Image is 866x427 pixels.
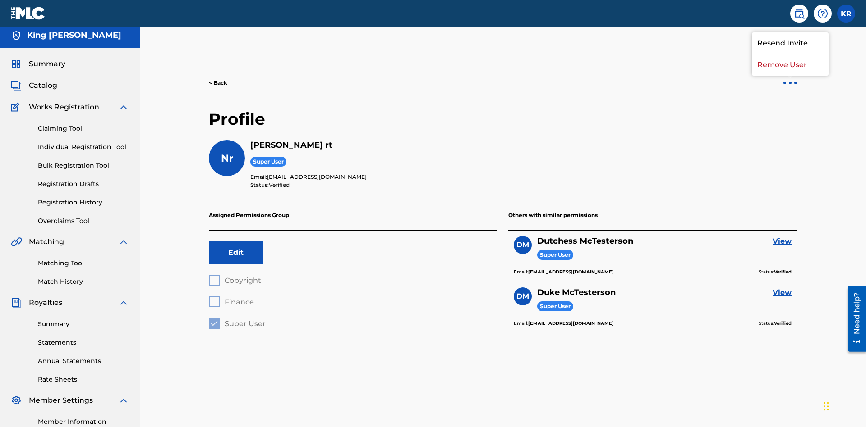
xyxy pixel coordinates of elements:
[537,236,633,246] h5: Dutchess McTesterson
[38,375,129,384] a: Rate Sheets
[11,59,65,69] a: SummarySummary
[841,282,866,356] iframe: Resource Center
[38,161,129,170] a: Bulk Registration Tool
[528,320,614,326] b: [EMAIL_ADDRESS][DOMAIN_NAME]
[537,250,573,260] span: Super User
[250,173,797,181] p: Email:
[27,30,121,41] h5: King McTesterson
[38,124,129,133] a: Claiming Tool
[11,80,57,91] a: CatalogCatalog
[29,297,62,308] span: Royalties
[821,384,866,427] iframe: Chat Widget
[209,109,797,140] h2: Profile
[209,200,497,231] p: Assigned Permissions Group
[11,236,22,247] img: Matching
[759,319,792,327] p: Status:
[38,179,129,189] a: Registration Drafts
[11,102,23,113] img: Works Registration
[774,320,792,326] b: Verified
[824,393,829,420] div: Drag
[38,356,129,366] a: Annual Statements
[11,80,22,91] img: Catalog
[11,395,22,406] img: Member Settings
[774,269,792,275] b: Verified
[250,181,797,189] p: Status:
[29,102,99,113] span: Works Registration
[514,268,614,276] p: Email:
[837,5,855,23] div: User Menu
[221,152,233,164] span: Nr
[38,277,129,286] a: Match History
[38,216,129,226] a: Overclaims Tool
[38,142,129,152] a: Individual Registration Tool
[773,236,792,247] a: View
[11,7,46,20] img: MLC Logo
[516,240,529,250] span: DM
[118,102,129,113] img: expand
[38,319,129,329] a: Summary
[209,241,263,264] button: Edit
[516,291,529,302] span: DM
[250,157,286,167] span: Super User
[752,32,829,54] p: Resend Invite
[118,297,129,308] img: expand
[11,59,22,69] img: Summary
[38,338,129,347] a: Statements
[814,5,832,23] div: Help
[118,236,129,247] img: expand
[773,287,792,298] a: View
[250,140,797,150] h5: Nicole rt
[794,8,805,19] img: search
[759,268,792,276] p: Status:
[817,8,828,19] img: help
[11,30,22,41] img: Accounts
[508,200,797,231] p: Others with similar permissions
[38,417,129,427] a: Member Information
[29,59,65,69] span: Summary
[790,5,808,23] a: Public Search
[528,269,614,275] b: [EMAIL_ADDRESS][DOMAIN_NAME]
[537,287,616,298] h5: Duke McTesterson
[267,173,367,180] span: [EMAIL_ADDRESS][DOMAIN_NAME]
[29,236,64,247] span: Matching
[537,301,573,312] span: Super User
[38,259,129,268] a: Matching Tool
[514,319,614,327] p: Email:
[209,79,227,87] a: < Back
[38,198,129,207] a: Registration History
[11,297,22,308] img: Royalties
[118,395,129,406] img: expand
[29,80,57,91] span: Catalog
[269,182,290,188] span: Verified
[752,54,829,76] p: Remove User
[29,395,93,406] span: Member Settings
